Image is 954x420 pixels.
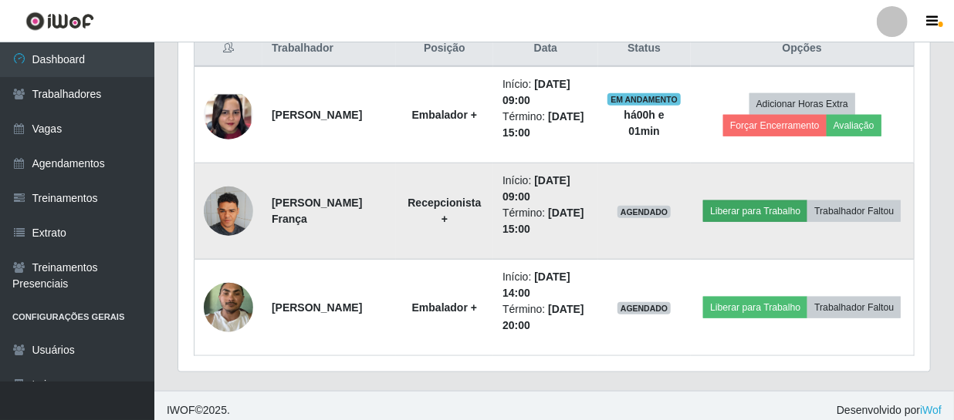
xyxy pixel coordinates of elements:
[749,93,855,115] button: Adicionar Horas Extra
[408,197,481,225] strong: Recepcionista +
[493,31,598,67] th: Data
[607,93,681,106] span: EM ANDAMENTO
[617,206,672,218] span: AGENDADO
[204,62,253,169] img: 1721310780980.jpeg
[502,270,570,299] time: [DATE] 14:00
[204,178,253,244] img: 1732199727580.jpeg
[807,297,901,318] button: Trabalhador Faltou
[272,301,362,314] strong: [PERSON_NAME]
[617,302,672,314] span: AGENDADO
[723,115,827,136] button: Forçar Encerramento
[412,109,477,121] strong: Embalador +
[167,402,230,418] span: © 2025 .
[412,301,477,314] strong: Embalador +
[502,78,570,106] time: [DATE] 09:00
[920,404,942,416] a: iWof
[272,197,362,225] strong: [PERSON_NAME] França
[502,205,589,237] li: Término:
[837,402,942,418] span: Desenvolvido por
[827,115,881,136] button: Avaliação
[598,31,691,67] th: Status
[691,31,915,67] th: Opções
[396,31,493,67] th: Posição
[272,109,362,121] strong: [PERSON_NAME]
[502,76,589,109] li: Início:
[502,173,589,205] li: Início:
[703,297,807,318] button: Liberar para Trabalho
[502,109,589,141] li: Término:
[25,12,94,31] img: CoreUI Logo
[262,31,396,67] th: Trabalhador
[502,269,589,301] li: Início:
[204,274,253,340] img: 1737051124467.jpeg
[502,174,570,203] time: [DATE] 09:00
[624,109,665,137] strong: há 00 h e 01 min
[703,200,807,222] button: Liberar para Trabalho
[807,200,901,222] button: Trabalhador Faltou
[167,404,195,416] span: IWOF
[502,301,589,334] li: Término:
